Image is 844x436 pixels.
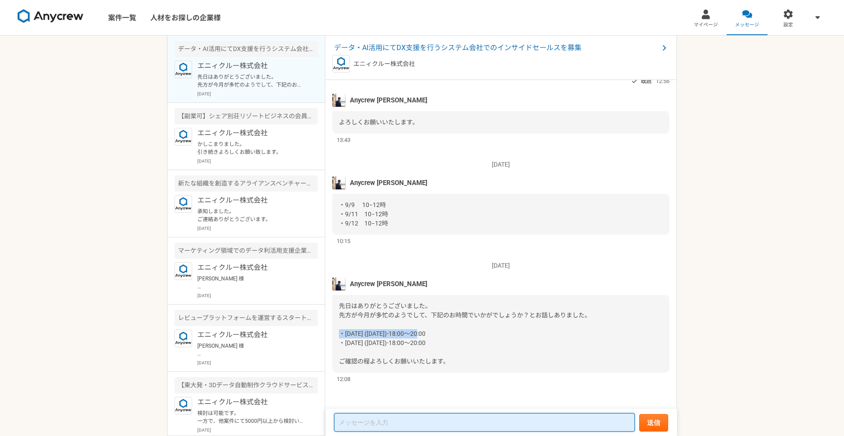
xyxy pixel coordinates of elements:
[783,22,793,29] span: 設定
[175,377,318,393] div: 【東大発・3Dデータ自動制作クラウドサービス】 コンサルタント・事業開発
[175,310,318,326] div: レビュープラットフォームを運営するスタートアップ フィールドセールス
[197,158,318,164] p: [DATE]
[175,243,318,259] div: マーケティング領域でのデータ利活用支援企業 新規事業開発
[735,22,759,29] span: メッセージ
[639,414,668,432] button: 送信
[175,175,318,192] div: 新たな組織を創造するアライアンスベンチャー 事業開発
[334,43,659,53] span: データ・AI活用にてDX支援を行うシステム会社でのインサイドセールスを募集
[197,330,306,340] p: エニィクルー株式会社
[641,76,651,87] span: 既読
[694,22,718,29] span: マイページ
[332,160,669,169] p: [DATE]
[197,61,306,71] p: エニィクルー株式会社
[197,360,318,366] p: [DATE]
[175,41,318,57] div: データ・AI活用にてDX支援を行うシステム会社でのインサイドセールスを募集
[175,61,192,78] img: logo_text_blue_01.png
[197,128,306,138] p: エニィクルー株式会社
[332,94,346,107] img: tomoya_yamashita.jpeg
[332,176,346,189] img: tomoya_yamashita.jpeg
[197,91,318,97] p: [DATE]
[339,119,418,126] span: よろしくお願いいたします。
[197,195,306,206] p: エニィクルー株式会社
[337,375,350,383] span: 12:08
[197,409,306,425] p: 検討は可能です。 一方で、他案件にて5000円以上から検討いただいているため進捗状況によってはお断りさせていただく可能性もございます。その点に関しては恐れ入りますが何卒よろしくお願いいたします。
[175,128,192,145] img: logo_text_blue_01.png
[339,201,388,227] span: ・9/9 10−12時 ・9/11 10−12時 ・9/12 10−12時
[197,73,306,89] p: 先日はありがとうございました。 先方が今月が多忙のようでして、下記のお時間でいかがでしょうか？とお話しありました。 ・[DATE] ([DATE])⋅18:00～20:00 ・[DATE] ([...
[175,397,192,414] img: logo_text_blue_01.png
[337,237,350,245] span: 10:15
[197,140,306,156] p: かしこまりました。 引き続きよろしくお願い致します。
[337,136,350,144] span: 13:43
[350,95,427,105] span: Anycrew [PERSON_NAME]
[197,427,318,433] p: [DATE]
[350,279,427,289] span: Anycrew [PERSON_NAME]
[18,9,84,23] img: 8DqYSo04kwAAAAASUVORK5CYII=
[197,275,306,291] p: [PERSON_NAME] 様 お世話になります。[PERSON_NAME]です。 上記の件承知いたしました。 引き続きよろしくお願いいたします。
[332,55,350,73] img: logo_text_blue_01.png
[350,178,427,188] span: Anycrew [PERSON_NAME]
[197,262,306,273] p: エニィクルー株式会社
[197,292,318,299] p: [DATE]
[175,108,318,124] div: 【副業可】シェア別荘リゾートビジネスの会員募集 ToC入会営業（フルリモート可
[339,302,591,365] span: 先日はありがとうございました。 先方が今月が多忙のようでして、下記のお時間でいかがでしょうか？とお話しありました。 ・[DATE] ([DATE])⋅18:00～20:00 ・[DATE] ([...
[197,207,306,223] p: 承知しました。 ご連絡ありがとうございます。
[332,277,346,291] img: tomoya_yamashita.jpeg
[175,262,192,280] img: logo_text_blue_01.png
[332,261,669,270] p: [DATE]
[197,225,318,232] p: [DATE]
[197,342,306,358] p: [PERSON_NAME] 様 ご連絡ありがとうございます。 残念ですが、承知いたしました。 別途のものがございましたら、 何卒よろしくお願いいたします。 [PERSON_NAME]
[175,195,192,213] img: logo_text_blue_01.png
[656,77,669,85] span: 12:56
[353,59,415,69] p: エニィクルー株式会社
[197,397,306,407] p: エニィクルー株式会社
[175,330,192,347] img: logo_text_blue_01.png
